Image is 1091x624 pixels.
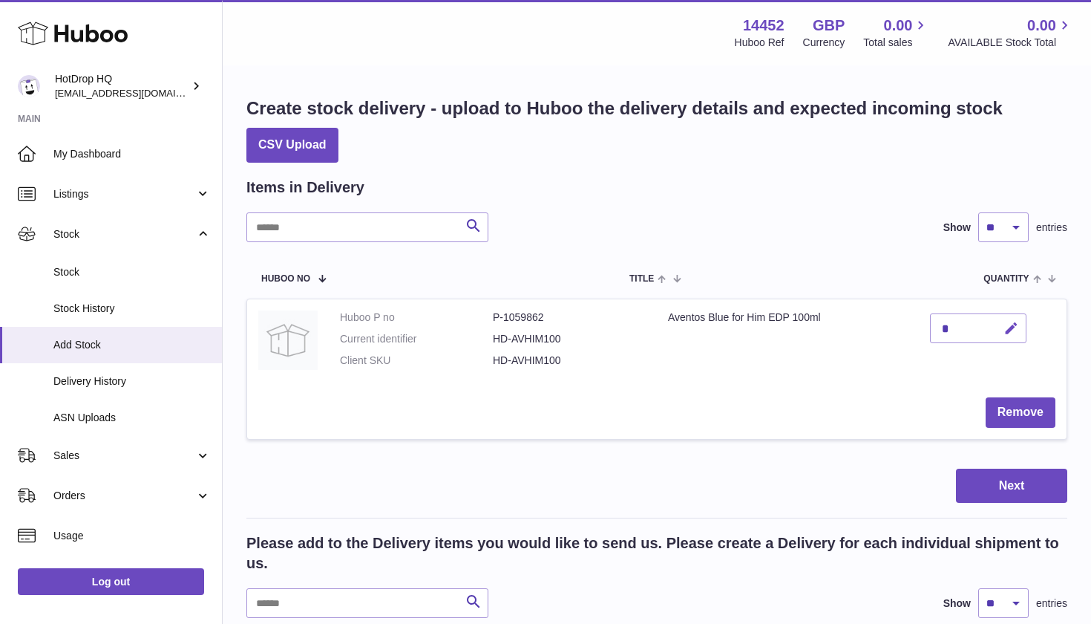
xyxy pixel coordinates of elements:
span: ASN Uploads [53,411,211,425]
span: Title [629,274,654,284]
strong: GBP [813,16,845,36]
span: Quantity [983,274,1029,284]
img: Abbasrfa22@gmail.com [18,75,40,97]
button: Next [956,469,1067,504]
span: 0.00 [884,16,913,36]
label: Show [943,597,971,611]
span: My Dashboard [53,147,211,161]
dt: Client SKU [340,354,493,368]
dd: P-1059862 [493,311,646,325]
span: [EMAIL_ADDRESS][DOMAIN_NAME] [55,87,218,99]
dd: HD-AVHIM100 [493,332,646,346]
span: Usage [53,529,211,543]
a: Log out [18,568,204,595]
a: 0.00 AVAILABLE Stock Total [948,16,1073,50]
span: Listings [53,187,195,201]
span: entries [1036,221,1067,235]
div: Huboo Ref [735,36,784,50]
dd: HD-AVHIM100 [493,354,646,368]
h1: Create stock delivery - upload to Huboo the delivery details and expected incoming stock [246,97,1003,120]
button: CSV Upload [246,128,338,163]
a: 0.00 Total sales [863,16,929,50]
dt: Current identifier [340,332,493,346]
label: Show [943,221,971,235]
span: AVAILABLE Stock Total [948,36,1073,50]
span: Stock [53,227,195,241]
span: Stock History [53,302,211,316]
span: entries [1036,597,1067,611]
h2: Please add to the Delivery items you would like to send us. Please create a Delivery for each ind... [246,533,1067,573]
dt: Huboo P no [340,311,493,325]
span: Orders [53,489,195,503]
div: Currency [803,36,845,50]
button: Remove [986,397,1055,428]
span: Total sales [863,36,929,50]
div: HotDrop HQ [55,72,189,100]
h2: Items in Delivery [246,178,364,198]
span: Stock [53,265,211,279]
span: Sales [53,449,195,463]
span: Delivery History [53,374,211,389]
span: Add Stock [53,338,211,352]
span: Huboo no [261,274,310,284]
strong: 14452 [743,16,784,36]
img: Aventos Blue for Him EDP 100ml [258,311,318,370]
span: 0.00 [1027,16,1056,36]
td: Aventos Blue for Him EDP 100ml [657,299,919,386]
